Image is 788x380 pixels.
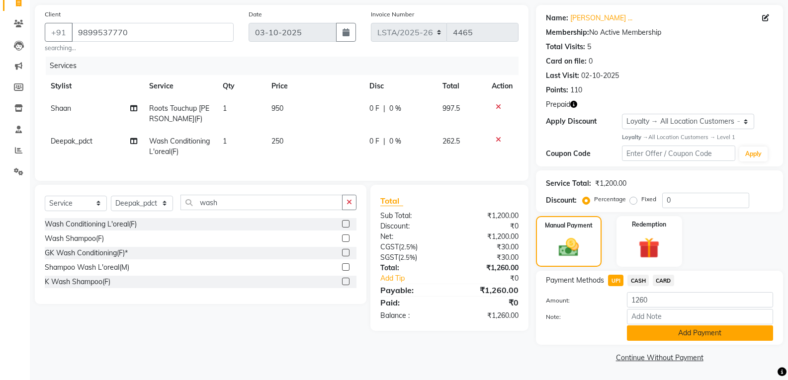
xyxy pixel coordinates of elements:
[570,85,582,95] div: 110
[449,231,526,242] div: ₹1,200.00
[546,195,577,206] div: Discount:
[546,42,585,52] div: Total Visits:
[570,13,632,23] a: [PERSON_NAME] ...
[271,137,283,146] span: 250
[449,242,526,252] div: ₹30.00
[632,220,666,229] label: Redemption
[46,57,526,75] div: Services
[462,273,526,284] div: ₹0
[538,312,619,321] label: Note:
[546,178,591,189] div: Service Total:
[545,221,593,230] label: Manual Payment
[45,248,128,258] div: GK Wash Conditioning(F)*
[45,277,110,287] div: K Wash Shampoo(F)
[589,56,593,67] div: 0
[373,297,449,308] div: Paid:
[552,236,585,259] img: _cash.svg
[641,195,656,204] label: Fixed
[449,284,526,296] div: ₹1,260.00
[380,196,403,206] span: Total
[546,56,587,67] div: Card on file:
[608,275,623,286] span: UPI
[45,262,129,273] div: Shampoo Wash L'oreal(M)
[383,136,385,147] span: |
[383,103,385,114] span: |
[369,136,379,147] span: 0 F
[373,263,449,273] div: Total:
[51,137,92,146] span: Deepak_pdct
[72,23,234,42] input: Search by Name/Mobile/Email/Code
[622,134,648,141] strong: Loyalty →
[587,42,591,52] div: 5
[546,13,568,23] div: Name:
[546,116,621,127] div: Apply Discount
[363,75,437,97] th: Disc
[538,296,619,305] label: Amount:
[369,103,379,114] span: 0 F
[45,219,137,229] div: Wash Conditioning L'oreal(F)
[45,233,104,244] div: Wash Shampoo(F)
[373,273,462,284] a: Add Tip
[149,104,209,123] span: Roots Touchup [PERSON_NAME](F)
[449,263,526,273] div: ₹1,260.00
[45,23,73,42] button: +91
[217,75,266,97] th: Qty
[373,284,449,296] div: Payable:
[632,235,666,261] img: _gift.svg
[546,99,570,110] span: Prepaid
[627,292,773,307] input: Amount
[449,310,526,321] div: ₹1,260.00
[223,137,227,146] span: 1
[442,137,460,146] span: 262.5
[622,133,773,142] div: All Location Customers → Level 1
[595,178,626,189] div: ₹1,200.00
[546,149,621,159] div: Coupon Code
[401,243,416,251] span: 2.5%
[546,27,773,38] div: No Active Membership
[546,85,568,95] div: Points:
[373,252,449,263] div: ( )
[653,275,674,286] span: CARD
[271,104,283,113] span: 950
[380,242,399,251] span: CGST
[486,75,519,97] th: Action
[594,195,626,204] label: Percentage
[149,137,210,156] span: Wash Conditioning L'oreal(F)
[627,309,773,324] input: Add Note
[739,147,768,161] button: Apply
[449,221,526,231] div: ₹0
[581,71,619,81] div: 02-10-2025
[627,325,773,341] button: Add Payment
[546,71,579,81] div: Last Visit:
[627,275,649,286] span: CASH
[538,353,781,363] a: Continue Without Payment
[389,103,401,114] span: 0 %
[45,10,61,19] label: Client
[249,10,262,19] label: Date
[373,211,449,221] div: Sub Total:
[437,75,486,97] th: Total
[45,75,143,97] th: Stylist
[143,75,217,97] th: Service
[45,44,234,53] small: searching...
[400,253,415,261] span: 2.5%
[373,231,449,242] div: Net:
[449,252,526,263] div: ₹30.00
[180,195,343,210] input: Search or Scan
[223,104,227,113] span: 1
[442,104,460,113] span: 997.5
[622,146,735,161] input: Enter Offer / Coupon Code
[546,275,604,286] span: Payment Methods
[389,136,401,147] span: 0 %
[373,221,449,231] div: Discount:
[373,310,449,321] div: Balance :
[265,75,363,97] th: Price
[546,27,589,38] div: Membership:
[371,10,414,19] label: Invoice Number
[449,211,526,221] div: ₹1,200.00
[373,242,449,252] div: ( )
[380,253,398,262] span: SGST
[51,104,71,113] span: Shaan
[449,297,526,308] div: ₹0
